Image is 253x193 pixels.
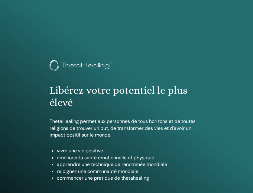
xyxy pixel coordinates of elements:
li: vivre une vie positive [57,147,203,154]
li: apprendre une technique de renommée mondiale [57,161,203,168]
li: rejoignez une communauté mondiale [57,168,203,175]
li: améliorer la santé émotionnelle et physique [57,154,203,161]
p: ThetaHealing permet aux personnes de tous horizons et de toutes religions de trouver un but, de t... [50,118,203,138]
h1: Libérez votre potentiel le plus élevé [50,84,203,109]
li: commencer une pratique de thetahealing [57,175,203,181]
